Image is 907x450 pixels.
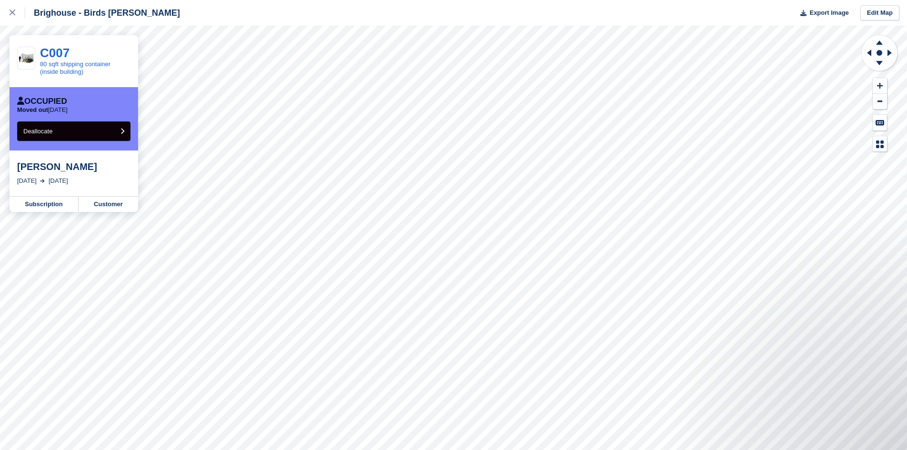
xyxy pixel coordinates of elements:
[795,5,849,21] button: Export Image
[17,176,37,186] div: [DATE]
[17,161,130,172] div: [PERSON_NAME]
[10,197,79,212] a: Subscription
[873,115,887,130] button: Keyboard Shortcuts
[17,106,48,113] span: Moved out
[809,8,848,18] span: Export Image
[873,78,887,94] button: Zoom In
[40,179,45,183] img: arrow-right-light-icn-cde0832a797a2874e46488d9cf13f60e5c3a73dbe684e267c42b8395dfbc2abf.svg
[40,60,110,75] a: 80 sqft shipping container (inside building)
[860,5,899,21] a: Edit Map
[873,94,887,110] button: Zoom Out
[40,46,70,60] a: C007
[18,52,35,65] img: 75-sqft-unit%20(2).jpg
[79,197,138,212] a: Customer
[17,121,130,141] button: Deallocate
[17,97,67,106] div: Occupied
[17,106,68,114] p: [DATE]
[23,128,52,135] span: Deallocate
[25,7,180,19] div: Brighouse - Birds [PERSON_NAME]
[49,176,68,186] div: [DATE]
[873,136,887,152] button: Map Legend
